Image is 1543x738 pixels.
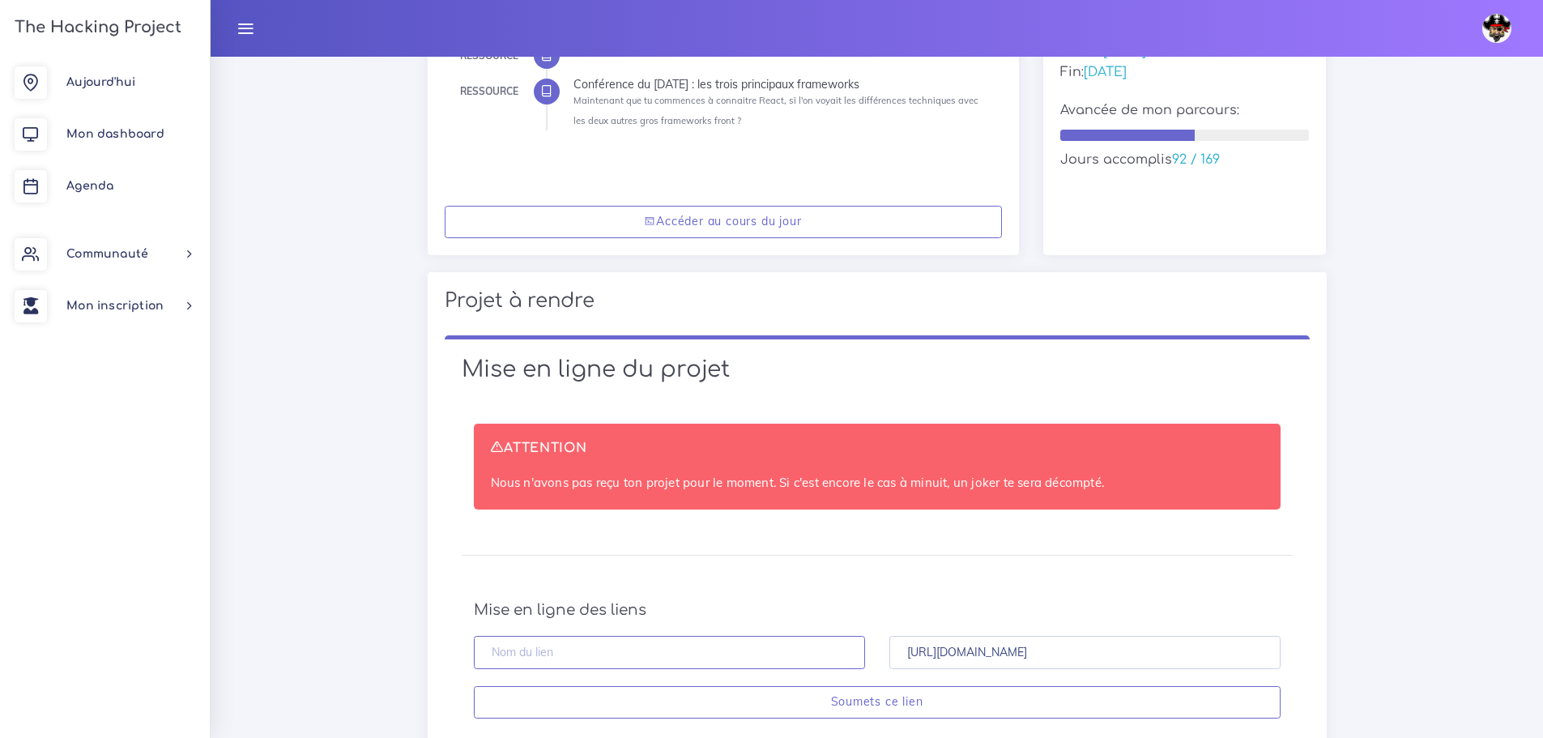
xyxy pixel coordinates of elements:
img: avatar [1482,14,1511,43]
div: Conférence du [DATE] : les trois principaux frameworks [573,79,990,90]
p: Nous n'avons pas reçu ton projet pour le moment. Si c'est encore le cas à minuit, un joker te ser... [491,473,1264,493]
h5: Avancée de mon parcours: [1060,103,1310,118]
span: 92 / 169 [1172,152,1220,167]
h5: Fin: [1060,65,1310,80]
h5: Jours accomplis [1060,152,1310,168]
span: [DATE] [1084,65,1127,79]
span: Aujourd'hui [66,76,135,88]
h4: ATTENTION [491,441,1264,456]
span: Agenda [66,180,113,192]
input: Soumets ce lien [474,686,1281,719]
small: Maintenant que tu commences à connaitre React, si l'on voyait les différences techniques avec les... [573,95,978,126]
span: Mon dashboard [66,128,164,140]
div: Ressource [460,83,518,100]
h4: Mise en ligne des liens [474,601,1281,619]
h3: The Hacking Project [10,19,181,36]
input: URL du project [889,636,1281,669]
h2: Projet à rendre [445,289,1310,313]
h1: Mise en ligne du projet [462,356,1293,384]
span: [DATE] [1103,44,1146,58]
a: Accéder au cours du jour [445,206,1002,239]
input: Nom du lien [474,636,865,669]
span: Communauté [66,248,148,260]
span: Mon inscription [66,300,164,312]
